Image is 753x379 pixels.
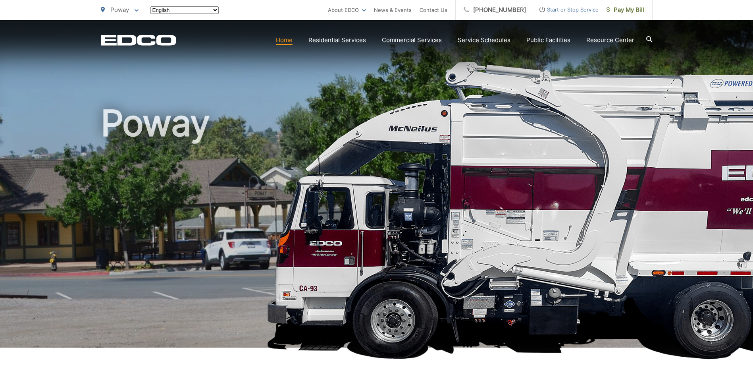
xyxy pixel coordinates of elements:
a: Residential Services [308,35,366,45]
a: Commercial Services [382,35,442,45]
a: Service Schedules [458,35,510,45]
a: EDCD logo. Return to the homepage. [101,35,176,46]
a: News & Events [374,5,412,15]
h1: Poway [101,103,653,355]
a: Resource Center [586,35,634,45]
select: Select a language [150,6,219,14]
span: Pay My Bill [607,5,644,15]
a: Public Facilities [526,35,570,45]
a: About EDCO [328,5,366,15]
a: Contact Us [420,5,447,15]
a: Home [276,35,293,45]
span: Poway [110,6,129,14]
